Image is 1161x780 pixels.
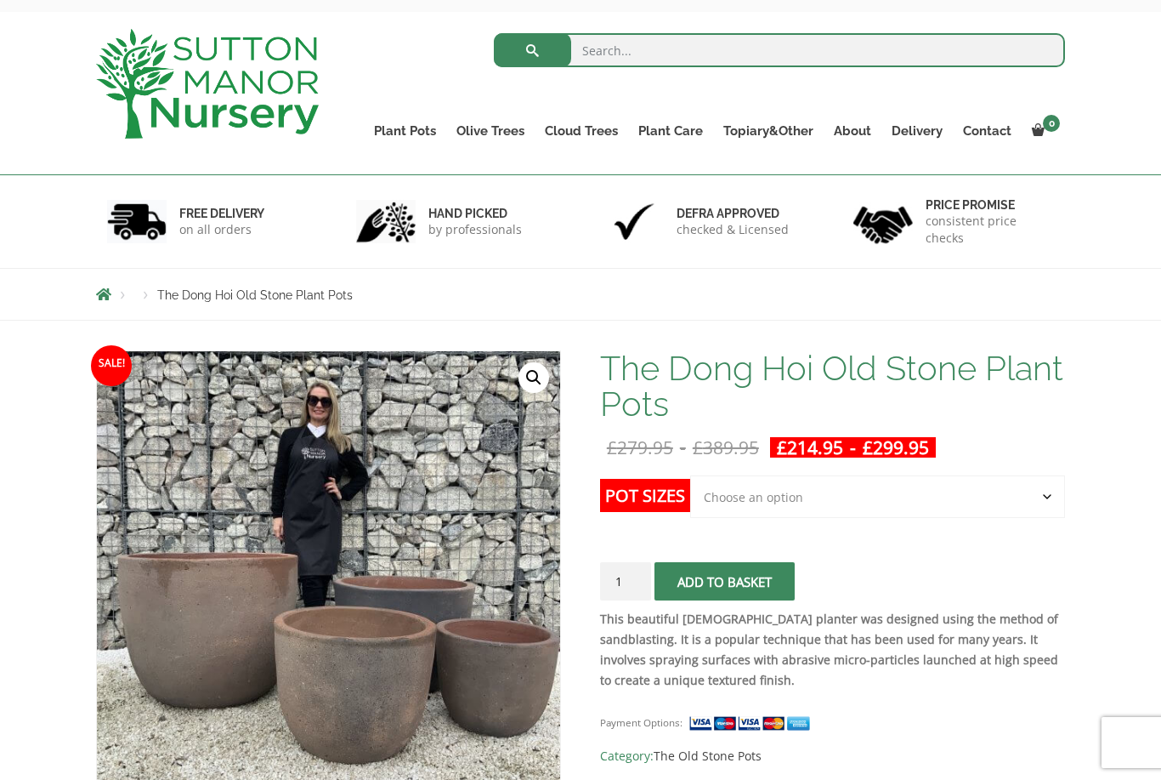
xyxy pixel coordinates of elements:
[600,350,1065,422] h1: The Dong Hoi Old Stone Plant Pots
[777,436,843,459] bdi: 214.95
[96,288,1065,301] nav: Breadcrumbs
[654,748,762,764] a: The Old Stone Pots
[713,119,824,143] a: Topiary&Other
[628,119,713,143] a: Plant Care
[693,436,759,459] bdi: 389.95
[600,437,766,458] del: -
[428,221,522,238] p: by professionals
[607,436,673,459] bdi: 279.95
[693,436,703,459] span: £
[654,562,795,601] button: Add to basket
[600,746,1065,766] span: Category:
[926,197,1055,213] h6: Price promise
[96,29,319,139] img: logo
[179,206,264,221] h6: FREE DELIVERY
[91,345,132,386] span: Sale!
[863,436,929,459] bdi: 299.95
[364,119,446,143] a: Plant Pots
[600,562,651,601] input: Product quantity
[853,196,913,248] img: 4.jpg
[1022,119,1065,143] a: 0
[428,206,522,221] h6: hand picked
[518,362,549,393] a: View full-screen image gallery
[770,437,936,458] ins: -
[494,33,1066,67] input: Search...
[107,200,167,243] img: 1.jpg
[777,436,787,459] span: £
[677,221,789,238] p: checked & Licensed
[881,119,953,143] a: Delivery
[607,436,617,459] span: £
[535,119,628,143] a: Cloud Trees
[157,288,353,302] span: The Dong Hoi Old Stone Plant Pots
[1043,115,1060,132] span: 0
[600,716,682,729] small: Payment Options:
[179,221,264,238] p: on all orders
[863,436,873,459] span: £
[688,715,816,732] img: payment supported
[446,119,535,143] a: Olive Trees
[356,200,416,243] img: 2.jpg
[953,119,1022,143] a: Contact
[600,479,690,512] label: Pot Sizes
[926,213,1055,247] p: consistent price checks
[604,200,664,243] img: 3.jpg
[824,119,881,143] a: About
[677,206,789,221] h6: Defra approved
[600,611,1058,688] strong: This beautiful [DEMOGRAPHIC_DATA] planter was designed using the method of sandblasting. It is a ...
